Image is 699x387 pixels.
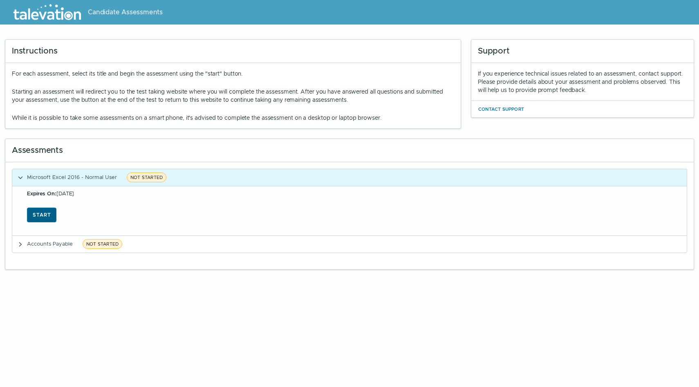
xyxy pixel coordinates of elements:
[12,69,454,122] div: For each assessment, select its title and begin the assessment using the "start" button.
[12,169,687,186] button: Microsoft Excel 2016 - Normal UserNOT STARTED
[27,190,56,197] b: Expires On:
[5,40,461,63] div: Instructions
[471,40,694,63] div: Support
[127,172,166,182] span: NOT STARTED
[27,208,56,222] button: Start
[12,114,454,122] p: While it is possible to take some assessments on a smart phone, it's advised to complete the asse...
[10,2,85,22] img: Talevation_Logo_Transparent_white.png
[83,239,122,249] span: NOT STARTED
[478,104,524,114] button: Contact Support
[27,174,117,181] span: Microsoft Excel 2016 - Normal User
[12,186,687,235] div: Microsoft Excel 2016 - Normal UserNOT STARTED
[12,87,454,104] p: Starting an assessment will redirect you to the test taking website where you will complete the a...
[5,139,694,162] div: Assessments
[88,7,163,17] span: Candidate Assessments
[12,236,687,253] button: Accounts PayableNOT STARTED
[42,7,54,13] span: Help
[27,240,73,247] span: Accounts Payable
[478,69,687,94] div: If you experience technical issues related to an assessment, contact support. Please provide deta...
[27,190,74,197] span: [DATE]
